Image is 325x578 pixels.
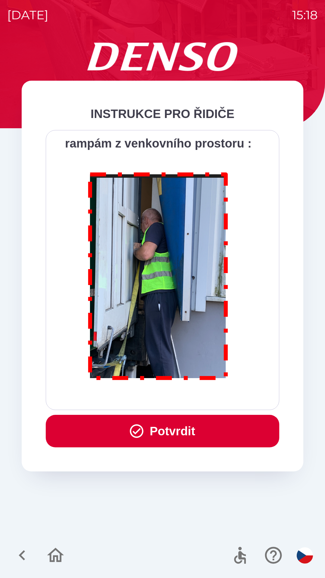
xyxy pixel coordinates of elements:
[22,42,303,71] img: Logo
[81,164,235,386] img: M8MNayrTL6gAAAABJRU5ErkJggg==
[46,415,279,447] button: Potvrdit
[297,547,313,564] img: cs flag
[292,6,318,24] p: 15:18
[7,6,48,24] p: [DATE]
[46,105,279,123] div: INSTRUKCE PRO ŘIDIČE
